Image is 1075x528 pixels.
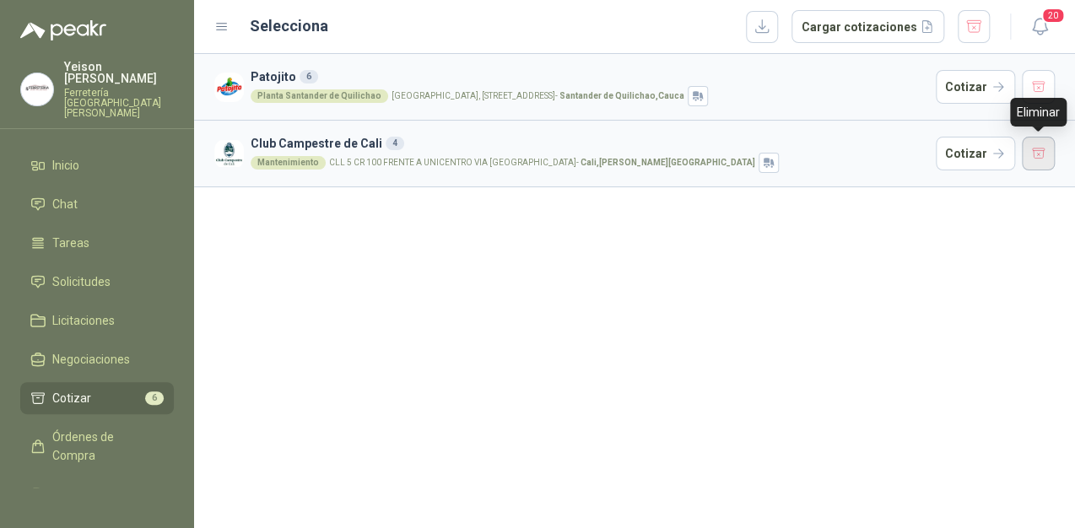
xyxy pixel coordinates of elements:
button: Cotizar [936,137,1015,170]
span: 20 [1041,8,1065,24]
a: Licitaciones [20,304,174,337]
strong: Cali , [PERSON_NAME][GEOGRAPHIC_DATA] [581,158,755,167]
div: Mantenimiento [251,156,326,170]
span: Tareas [52,234,89,252]
span: Solicitudes [52,272,111,291]
span: Remisiones [52,485,115,504]
span: Órdenes de Compra [52,428,158,465]
img: Company Logo [214,139,244,169]
a: Órdenes de Compra [20,421,174,471]
div: 4 [386,137,404,150]
strong: Santander de Quilichao , Cauca [559,91,684,100]
a: Solicitudes [20,266,174,298]
p: CLL 5 CR 100 FRENTE A UNICENTRO VIA [GEOGRAPHIC_DATA] - [329,159,755,167]
div: 6 [300,70,318,84]
span: Licitaciones [52,311,115,330]
div: Planta Santander de Quilichao [251,89,388,103]
a: Chat [20,188,174,220]
p: Ferretería [GEOGRAPHIC_DATA][PERSON_NAME] [64,88,174,118]
a: Negociaciones [20,343,174,375]
div: Eliminar [1010,98,1067,127]
span: Negociaciones [52,350,130,369]
button: Cargar cotizaciones [791,10,944,44]
p: [GEOGRAPHIC_DATA], [STREET_ADDRESS] - [392,92,684,100]
img: Company Logo [21,73,53,105]
a: Tareas [20,227,174,259]
span: 6 [145,391,164,405]
h3: Club Campestre de Cali [251,134,929,153]
img: Company Logo [214,73,244,102]
img: Logo peakr [20,20,106,40]
a: Inicio [20,149,174,181]
a: Remisiones [20,478,174,510]
button: 20 [1024,12,1055,42]
p: Yeison [PERSON_NAME] [64,61,174,84]
button: Cotizar [936,70,1015,104]
span: Inicio [52,156,79,175]
span: Cotizar [52,389,91,407]
span: Chat [52,195,78,213]
a: Cotizar6 [20,382,174,414]
h3: Patojito [251,67,929,86]
h2: Selecciona [250,14,328,38]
